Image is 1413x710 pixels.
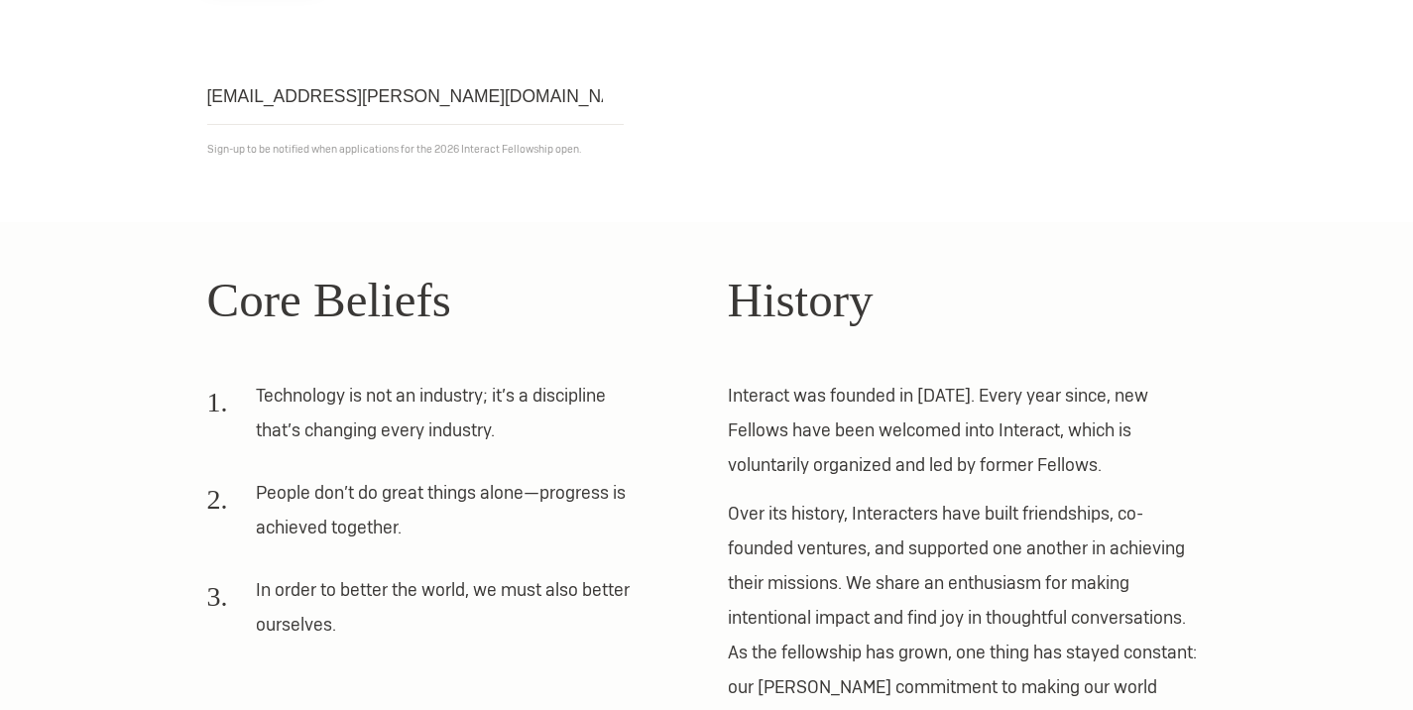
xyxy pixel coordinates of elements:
h2: Core Beliefs [207,264,686,337]
input: Email address... [207,68,624,125]
p: Interact was founded in [DATE]. Every year since, new Fellows have been welcomed into Interact, w... [728,378,1207,482]
li: In order to better the world, we must also better ourselves. [207,572,645,655]
h2: History [728,264,1207,337]
li: People don’t do great things alone—progress is achieved together. [207,475,645,558]
p: Sign-up to be notified when applications for the 2026 Interact Fellowship open. [207,139,1207,160]
li: Technology is not an industry; it’s a discipline that’s changing every industry. [207,378,645,461]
